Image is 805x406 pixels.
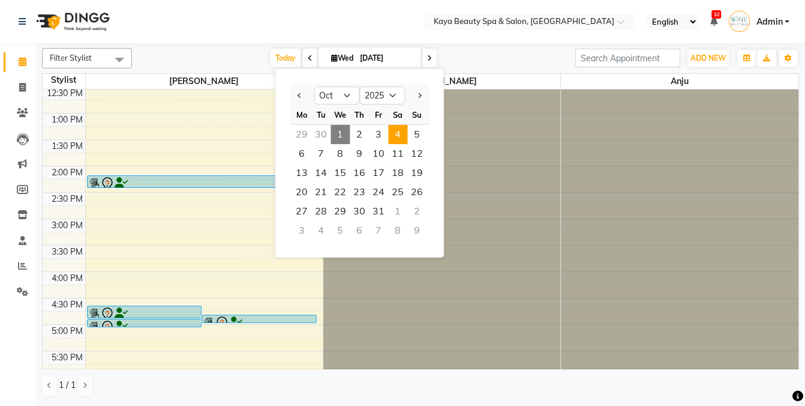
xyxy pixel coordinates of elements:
[59,379,76,392] span: 1 / 1
[356,49,416,67] input: 2025-10-01
[350,125,369,144] span: 2
[369,183,388,202] div: Friday, October 24, 2025
[414,86,424,105] button: Next month
[369,125,388,144] div: Friday, October 3, 2025
[292,163,311,183] div: Monday, October 13, 2025
[388,163,407,183] div: Saturday, October 18, 2025
[369,183,388,202] span: 24
[756,16,782,28] span: Admin
[292,221,311,240] div: Monday, November 3, 2025
[49,166,85,179] div: 2:00 PM
[311,144,331,163] div: Tuesday, October 7, 2025
[328,53,356,62] span: Wed
[350,105,369,124] div: Th
[311,105,331,124] div: Tu
[292,183,311,202] div: Monday, October 20, 2025
[575,49,680,67] input: Search Appointment
[350,183,369,202] div: Thursday, October 23, 2025
[311,221,331,240] div: Tuesday, November 4, 2025
[407,144,426,163] span: 12
[311,163,331,183] span: 14
[369,144,388,163] span: 10
[331,163,350,183] span: 15
[407,105,426,124] div: Su
[687,50,729,67] button: ADD NEW
[49,193,85,205] div: 2:30 PM
[88,320,202,327] div: [PERSON_NAME], TK03, 05:00 PM-05:10 PM, [PERSON_NAME]
[407,183,426,202] div: Sunday, October 26, 2025
[49,219,85,232] div: 3:00 PM
[202,315,316,323] div: [PERSON_NAME], TK03, 04:55 PM-05:05 PM, Lip Waxing
[292,202,311,221] span: 27
[350,221,369,240] div: Thursday, November 6, 2025
[369,125,388,144] span: 3
[388,125,407,144] div: Saturday, October 4, 2025
[388,202,407,221] div: Saturday, November 1, 2025
[292,202,311,221] div: Monday, October 27, 2025
[49,351,85,364] div: 5:30 PM
[49,298,85,311] div: 4:30 PM
[407,163,426,183] span: 19
[350,202,369,221] div: Thursday, October 30, 2025
[561,74,798,89] span: Anju
[350,163,369,183] span: 16
[311,202,331,221] div: Tuesday, October 28, 2025
[49,325,85,338] div: 5:00 PM
[407,125,426,144] div: Sunday, October 5, 2025
[88,176,316,187] div: [PERSON_NAME], TK02, 02:15 PM-02:30 PM, Eyebrows Threading
[388,183,407,202] div: Saturday, October 25, 2025
[311,163,331,183] div: Tuesday, October 14, 2025
[292,105,311,124] div: Mo
[407,163,426,183] div: Sunday, October 19, 2025
[388,163,407,183] span: 18
[407,183,426,202] span: 26
[407,144,426,163] div: Sunday, October 12, 2025
[729,11,750,32] img: Admin
[31,5,113,38] img: logo
[710,16,717,27] a: 32
[690,53,726,62] span: ADD NEW
[388,144,407,163] div: Saturday, October 11, 2025
[331,163,350,183] div: Wednesday, October 15, 2025
[314,86,359,105] select: Select month
[388,183,407,202] span: 25
[292,144,311,163] div: Monday, October 6, 2025
[369,163,388,183] span: 17
[331,105,350,124] div: We
[49,140,85,153] div: 1:30 PM
[369,202,388,221] div: Friday, October 31, 2025
[311,183,331,202] span: 21
[388,105,407,124] div: Sa
[292,183,311,202] span: 20
[271,49,301,67] span: Today
[369,163,388,183] div: Friday, October 17, 2025
[331,125,350,144] div: Wednesday, October 1, 2025
[86,74,323,89] span: [PERSON_NAME]
[88,306,202,318] div: [PERSON_NAME], TK03, 04:45 PM-05:00 PM, Eyebrow Waxing
[350,163,369,183] div: Thursday, October 16, 2025
[331,202,350,221] div: Wednesday, October 29, 2025
[44,87,85,100] div: 12:30 PM
[350,125,369,144] div: Thursday, October 2, 2025
[295,86,305,105] button: Previous month
[350,144,369,163] div: Thursday, October 9, 2025
[369,202,388,221] span: 31
[292,125,311,144] div: Monday, September 29, 2025
[331,202,350,221] span: 29
[350,202,369,221] span: 30
[311,144,331,163] span: 7
[407,221,426,240] div: Sunday, November 9, 2025
[350,144,369,163] span: 9
[369,105,388,124] div: Fr
[369,221,388,240] div: Friday, November 7, 2025
[49,114,85,126] div: 1:00 PM
[292,144,311,163] span: 6
[50,53,92,62] span: Filter Stylist
[359,86,405,105] select: Select year
[369,144,388,163] div: Friday, October 10, 2025
[407,202,426,221] div: Sunday, November 2, 2025
[311,125,331,144] div: Tuesday, September 30, 2025
[331,183,350,202] span: 22
[49,272,85,285] div: 4:00 PM
[331,125,350,144] span: 1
